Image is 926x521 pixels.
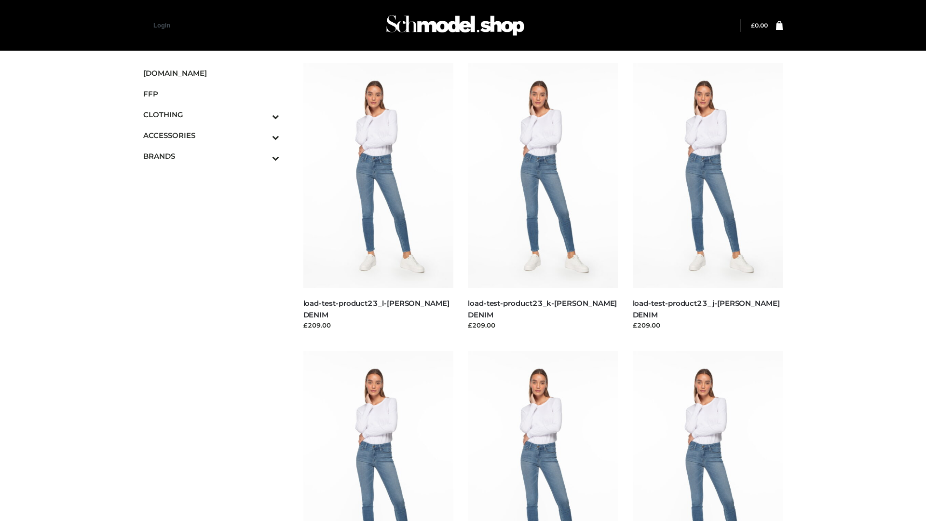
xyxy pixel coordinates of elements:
bdi: 0.00 [751,22,768,29]
a: Login [153,22,170,29]
img: Schmodel Admin 964 [383,6,528,44]
a: CLOTHINGToggle Submenu [143,104,279,125]
a: load-test-product23_l-[PERSON_NAME] DENIM [303,299,449,319]
a: FFP [143,83,279,104]
div: £209.00 [633,320,783,330]
button: Toggle Submenu [245,146,279,166]
a: load-test-product23_j-[PERSON_NAME] DENIM [633,299,780,319]
a: BRANDSToggle Submenu [143,146,279,166]
span: FFP [143,88,279,99]
a: ACCESSORIESToggle Submenu [143,125,279,146]
span: [DOMAIN_NAME] [143,68,279,79]
span: ACCESSORIES [143,130,279,141]
button: Toggle Submenu [245,104,279,125]
div: £209.00 [303,320,454,330]
span: CLOTHING [143,109,279,120]
a: load-test-product23_k-[PERSON_NAME] DENIM [468,299,617,319]
a: £0.00 [751,22,768,29]
span: BRANDS [143,151,279,162]
span: £ [751,22,755,29]
a: [DOMAIN_NAME] [143,63,279,83]
div: £209.00 [468,320,618,330]
button: Toggle Submenu [245,125,279,146]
